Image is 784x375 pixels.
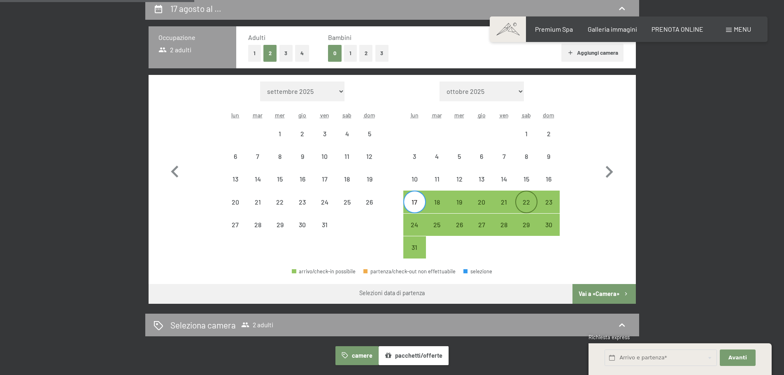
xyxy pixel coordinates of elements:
[537,145,560,168] div: Sun Aug 09 2026
[295,45,309,62] button: 4
[597,82,621,259] button: Mese successivo
[427,176,447,196] div: 11
[314,168,336,190] div: partenza/check-out non effettuabile
[314,123,336,145] div: partenza/check-out non effettuabile
[515,123,537,145] div: Sat Aug 01 2026
[247,145,269,168] div: partenza/check-out non effettuabile
[537,214,560,236] div: partenza/check-out possibile
[225,153,246,174] div: 6
[225,176,246,196] div: 13
[470,168,493,190] div: Thu Aug 13 2026
[426,214,448,236] div: partenza/check-out possibile
[538,221,559,242] div: 30
[515,191,537,213] div: Sat Aug 22 2026
[426,168,448,190] div: partenza/check-out non effettuabile
[537,123,560,145] div: partenza/check-out non effettuabile
[448,214,470,236] div: partenza/check-out possibile
[515,214,537,236] div: partenza/check-out possibile
[314,199,335,219] div: 24
[515,145,537,168] div: Sat Aug 08 2026
[292,176,313,196] div: 16
[270,176,290,196] div: 15
[427,153,447,174] div: 4
[403,145,426,168] div: partenza/check-out non effettuabile
[364,112,375,119] abbr: domenica
[292,130,313,151] div: 2
[493,214,515,236] div: Fri Aug 28 2026
[493,145,515,168] div: Fri Aug 07 2026
[247,214,269,236] div: Tue Jul 28 2026
[270,153,290,174] div: 8
[538,130,559,151] div: 2
[269,214,291,236] div: partenza/check-out non effettuabile
[335,346,378,365] button: camere
[247,153,268,174] div: 7
[515,168,537,190] div: Sat Aug 15 2026
[448,145,470,168] div: Wed Aug 05 2026
[292,199,313,219] div: 23
[403,236,426,259] div: Mon Aug 31 2026
[363,269,456,274] div: partenza/check-out non effettuabile
[537,168,560,190] div: partenza/check-out non effettuabile
[291,123,314,145] div: Thu Jul 02 2026
[291,168,314,190] div: partenza/check-out non effettuabile
[470,168,493,190] div: partenza/check-out non effettuabile
[449,199,470,219] div: 19
[588,25,637,33] span: Galleria immagini
[426,214,448,236] div: Tue Aug 25 2026
[291,191,314,213] div: partenza/check-out non effettuabile
[328,33,351,41] span: Bambini
[269,214,291,236] div: Wed Jul 29 2026
[515,123,537,145] div: partenza/check-out non effettuabile
[224,214,247,236] div: Mon Jul 27 2026
[291,123,314,145] div: partenza/check-out non effettuabile
[336,191,358,213] div: partenza/check-out non effettuabile
[449,221,470,242] div: 26
[314,214,336,236] div: Fri Jul 31 2026
[225,199,246,219] div: 20
[493,191,515,213] div: partenza/check-out possibile
[291,168,314,190] div: Thu Jul 16 2026
[403,168,426,190] div: partenza/check-out non effettuabile
[411,112,419,119] abbr: lunedì
[426,191,448,213] div: Tue Aug 18 2026
[470,191,493,213] div: partenza/check-out possibile
[448,145,470,168] div: partenza/check-out non effettuabile
[358,168,380,190] div: partenza/check-out non effettuabile
[359,176,379,196] div: 19
[320,112,329,119] abbr: venerdì
[241,321,273,329] span: 2 adulti
[493,214,515,236] div: partenza/check-out possibile
[470,214,493,236] div: partenza/check-out possibile
[493,168,515,190] div: partenza/check-out non effettuabile
[493,168,515,190] div: Fri Aug 14 2026
[572,284,635,304] button: Vai a «Camera»
[720,349,755,366] button: Avanti
[247,168,269,190] div: Tue Jul 14 2026
[247,199,268,219] div: 21
[543,112,554,119] abbr: domenica
[537,145,560,168] div: partenza/check-out non effettuabile
[651,25,703,33] a: PRENOTA ONLINE
[269,191,291,213] div: partenza/check-out non effettuabile
[328,45,342,62] button: 0
[516,130,537,151] div: 1
[314,191,336,213] div: partenza/check-out non effettuabile
[403,236,426,259] div: partenza/check-out possibile
[516,199,537,219] div: 22
[270,221,290,242] div: 29
[404,244,425,265] div: 31
[336,123,358,145] div: partenza/check-out non effettuabile
[522,112,531,119] abbr: sabato
[403,145,426,168] div: Mon Aug 03 2026
[247,221,268,242] div: 28
[158,45,192,54] span: 2 adulti
[275,112,285,119] abbr: mercoledì
[336,145,358,168] div: Sat Jul 11 2026
[448,168,470,190] div: partenza/check-out non effettuabile
[493,199,514,219] div: 21
[537,191,560,213] div: partenza/check-out possibile
[291,214,314,236] div: partenza/check-out non effettuabile
[269,145,291,168] div: partenza/check-out non effettuabile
